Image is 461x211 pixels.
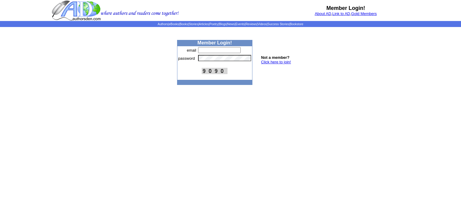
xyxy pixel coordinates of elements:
a: Articles [199,23,209,26]
b: Not a member? [261,55,290,60]
a: Click here to join! [261,60,291,64]
font: , , [315,11,377,16]
a: Videos [258,23,267,26]
font: email [187,48,196,53]
a: Books [179,23,188,26]
b: Member Login! [197,40,232,45]
a: About AD [315,11,331,16]
a: Poetry [209,23,218,26]
b: Member Login! [327,5,365,11]
a: Reviews [246,23,257,26]
a: Events [236,23,245,26]
a: Gold Members [351,11,377,16]
img: This Is CAPTCHA Image [202,68,227,74]
span: | | | | | | | | | | | | [158,23,303,26]
a: Success Stories [267,23,289,26]
a: Link to AD [332,11,350,16]
a: Blogs [219,23,226,26]
a: Stories [189,23,198,26]
a: eBooks [169,23,179,26]
a: Bookstore [290,23,303,26]
a: News [227,23,235,26]
font: password [178,56,195,61]
a: Authors [158,23,168,26]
